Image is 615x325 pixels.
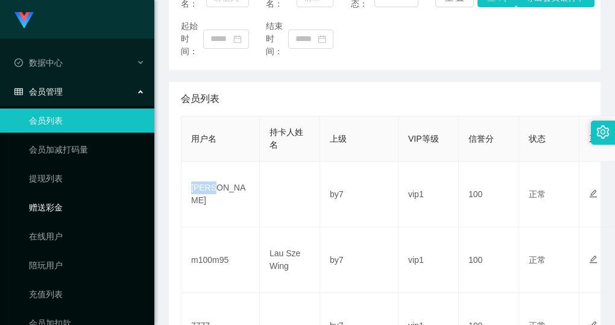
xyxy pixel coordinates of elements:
[29,282,145,306] a: 充值列表
[266,20,288,58] span: 结束时间：
[589,189,598,198] i: 图标: edit
[468,134,494,144] span: 信誉分
[399,227,459,293] td: vip1
[14,87,23,96] i: 图标: table
[459,227,519,293] td: 100
[29,137,145,162] a: 会员加减打码量
[529,255,546,265] span: 正常
[29,224,145,248] a: 在线用户
[399,162,459,227] td: vip1
[181,227,260,293] td: m100m95
[29,195,145,219] a: 赠送彩金
[459,162,519,227] td: 100
[233,35,242,43] i: 图标: calendar
[29,166,145,191] a: 提现列表
[181,92,219,106] span: 会员列表
[596,125,610,139] i: 图标: setting
[320,162,399,227] td: by7
[191,134,216,144] span: 用户名
[181,162,260,227] td: [PERSON_NAME]
[29,253,145,277] a: 陪玩用户
[14,58,63,68] span: 数据中心
[529,134,546,144] span: 状态
[330,134,347,144] span: 上级
[318,35,326,43] i: 图标: calendar
[589,255,598,263] i: 图标: edit
[14,58,23,67] i: 图标: check-circle-o
[320,227,399,293] td: by7
[14,12,34,29] img: logo.9652507e.png
[408,134,439,144] span: VIP等级
[260,227,320,293] td: Lau Sze Wing
[181,20,203,58] span: 起始时间：
[529,189,546,199] span: 正常
[14,87,63,96] span: 会员管理
[270,127,303,150] span: 持卡人姓名
[29,109,145,133] a: 会员列表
